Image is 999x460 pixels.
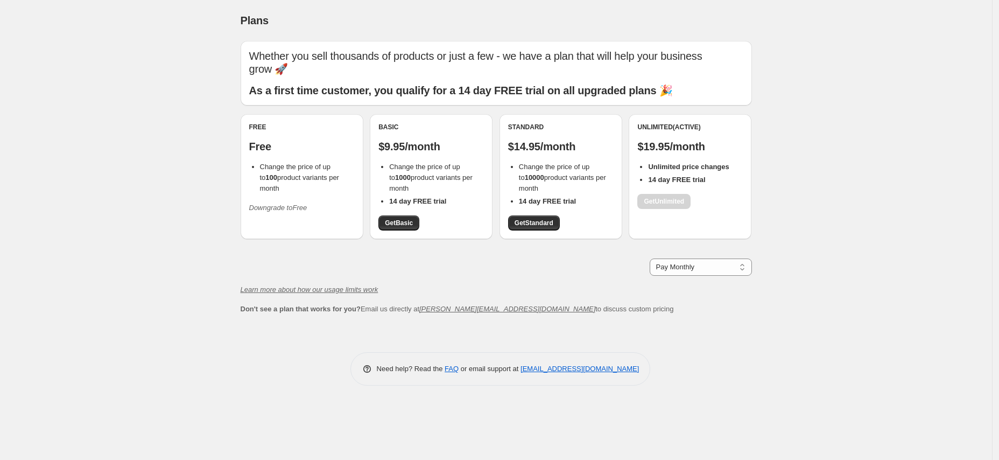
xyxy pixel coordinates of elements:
a: GetStandard [508,215,560,231]
a: FAQ [445,365,459,373]
p: Free [249,140,355,153]
span: Change the price of up to product variants per month [519,163,606,192]
p: $19.95/month [637,140,743,153]
b: As a first time customer, you qualify for a 14 day FREE trial on all upgraded plans 🎉 [249,85,673,96]
div: Basic [378,123,484,131]
p: $14.95/month [508,140,614,153]
span: Need help? Read the [377,365,445,373]
a: Learn more about how our usage limits work [241,285,378,294]
p: Whether you sell thousands of products or just a few - we have a plan that will help your busines... [249,50,743,75]
i: Downgrade to Free [249,204,307,212]
p: $9.95/month [378,140,484,153]
span: Plans [241,15,269,26]
span: Get Standard [515,219,553,227]
b: 14 day FREE trial [389,197,446,205]
span: Email us directly at to discuss custom pricing [241,305,674,313]
div: Free [249,123,355,131]
span: Change the price of up to product variants per month [389,163,473,192]
button: Downgrade toFree [243,199,314,217]
a: [PERSON_NAME][EMAIL_ADDRESS][DOMAIN_NAME] [419,305,595,313]
span: or email support at [459,365,520,373]
b: 1000 [395,173,411,182]
div: Standard [508,123,614,131]
span: Get Basic [385,219,413,227]
b: Don't see a plan that works for you? [241,305,361,313]
b: 14 day FREE trial [648,176,705,184]
div: Unlimited (Active) [637,123,743,131]
b: 14 day FREE trial [519,197,576,205]
span: Change the price of up to product variants per month [260,163,339,192]
a: [EMAIL_ADDRESS][DOMAIN_NAME] [520,365,639,373]
a: GetBasic [378,215,419,231]
b: 10000 [525,173,544,182]
b: Unlimited price changes [648,163,729,171]
b: 100 [265,173,277,182]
